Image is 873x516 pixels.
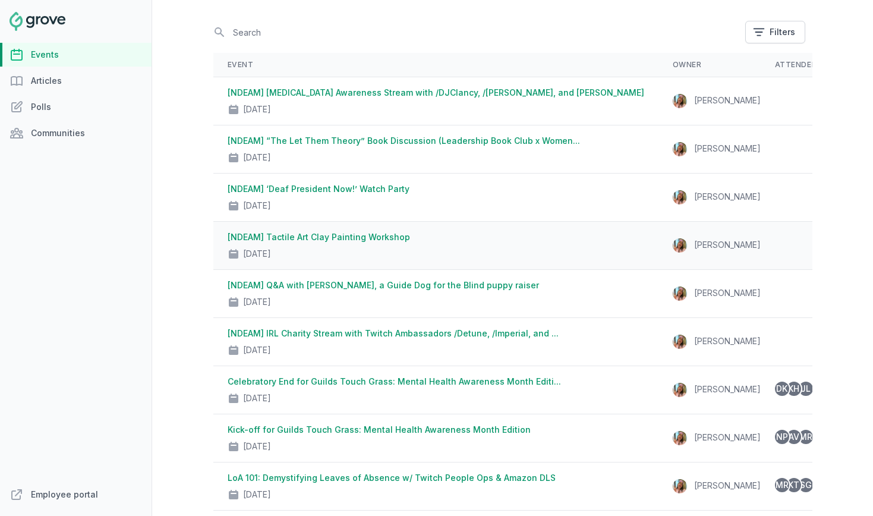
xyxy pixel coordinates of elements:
span: [PERSON_NAME] [694,336,761,346]
span: NP [776,433,788,441]
span: MR [776,481,789,489]
input: Search [213,22,738,43]
th: Attendees [761,53,856,77]
span: [PERSON_NAME] [694,240,761,250]
span: [PERSON_NAME] [694,288,761,298]
span: DK [776,385,787,393]
div: [DATE] [243,152,271,163]
div: [DATE] [243,489,271,501]
a: Celebratory End for Guilds Touch Grass: Mental Health Awareness Month Editi... [228,376,561,386]
span: [PERSON_NAME] [694,191,761,202]
a: [NDEAM] ‘Deaf President Now!’ Watch Party [228,184,409,194]
th: Event [213,53,658,77]
span: [PERSON_NAME] [694,95,761,105]
div: [DATE] [243,103,271,115]
span: KT [788,481,799,489]
div: [DATE] [243,441,271,452]
a: LoA 101: Demystifying Leaves of Absence w/ Twitch People Ops & Amazon DLS [228,473,556,483]
img: Grove [10,12,65,31]
div: [DATE] [243,248,271,260]
a: Kick-off for Guilds Touch Grass: Mental Health Awareness Month Edition [228,424,531,435]
span: [PERSON_NAME] [694,384,761,394]
a: [NDEAM] “The Let Them Theory” Book Discussion (Leadership Book Club x Women... [228,136,580,146]
div: [DATE] [243,200,271,212]
th: Owner [658,53,761,77]
span: KH [788,385,799,393]
span: [PERSON_NAME] [694,480,761,490]
div: [DATE] [243,296,271,308]
a: [NDEAM] IRL Charity Stream with Twitch Ambassadors /Detune, /Imperial, and ... [228,328,559,338]
div: [DATE] [243,344,271,356]
span: MR [799,433,812,441]
a: [NDEAM] [MEDICAL_DATA] Awareness Stream with /DJClancy, /[PERSON_NAME], and [PERSON_NAME] [228,87,644,97]
span: JL [800,385,811,393]
a: [NDEAM] Tactile Art Clay Painting Workshop [228,232,410,242]
span: [PERSON_NAME] [694,143,761,153]
a: [NDEAM] Q&A with [PERSON_NAME], a Guide Dog for the Blind puppy raiser [228,280,539,290]
span: SG [800,481,812,489]
span: AV [789,433,799,441]
div: [DATE] [243,392,271,404]
span: [PERSON_NAME] [694,432,761,442]
button: Filters [745,21,805,43]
